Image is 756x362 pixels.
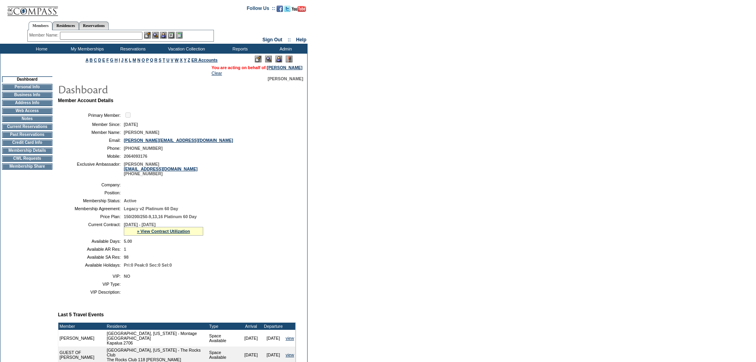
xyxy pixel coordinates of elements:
[288,37,291,43] span: ::
[146,58,149,62] a: P
[2,92,52,98] td: Business Info
[137,58,140,62] a: N
[2,155,52,162] td: CWL Requests
[284,6,290,12] img: Follow us on Twitter
[2,132,52,138] td: Past Reservations
[58,330,106,347] td: [PERSON_NAME]
[262,323,285,330] td: Departure
[61,154,121,159] td: Mobile:
[61,162,121,176] td: Exclusive Ambassador:
[61,198,121,203] td: Membership Status:
[61,222,121,236] td: Current Contract:
[160,32,167,39] img: Impersonate
[106,58,109,62] a: F
[2,84,52,90] td: Personal Info
[212,65,302,70] span: You are acting on behalf of:
[240,323,262,330] td: Arrival
[262,330,285,347] td: [DATE]
[142,58,145,62] a: O
[61,182,121,187] td: Company:
[124,166,198,171] a: [EMAIL_ADDRESS][DOMAIN_NAME]
[124,122,138,127] span: [DATE]
[115,58,118,62] a: H
[152,32,159,39] img: View
[168,32,175,39] img: Reservations
[61,247,121,252] td: Available AR Res:
[18,44,63,54] td: Home
[124,239,132,244] span: 5.00
[102,58,105,62] a: E
[212,71,222,75] a: Clear
[125,58,128,62] a: K
[265,56,272,62] img: View Mode
[154,58,158,62] a: R
[29,21,53,30] a: Members
[121,58,123,62] a: J
[58,312,104,317] b: Last 5 Travel Events
[292,6,306,12] img: Subscribe to our YouTube Channel
[268,76,303,81] span: [PERSON_NAME]
[277,6,283,12] img: Become our fan on Facebook
[2,124,52,130] td: Current Reservations
[262,37,282,43] a: Sign Out
[286,56,292,62] img: Log Concern/Member Elevation
[61,290,121,294] td: VIP Description:
[129,58,131,62] a: L
[61,214,121,219] td: Price Plan:
[124,154,147,159] span: 2064093176
[150,58,153,62] a: Q
[188,58,190,62] a: Z
[286,336,294,341] a: view
[61,239,121,244] td: Available Days:
[171,58,173,62] a: V
[119,58,120,62] a: I
[61,255,121,259] td: Available SA Res:
[106,323,208,330] td: Residence
[137,229,190,234] a: » View Contract Utilization
[240,330,262,347] td: [DATE]
[2,76,52,82] td: Dashboard
[159,58,162,62] a: S
[61,138,121,143] td: Email:
[94,58,97,62] a: C
[2,163,52,170] td: Membership Share
[275,56,282,62] img: Impersonate
[191,58,217,62] a: ER Accounts
[2,100,52,106] td: Address Info
[109,44,155,54] td: Reservations
[2,147,52,154] td: Membership Details
[58,323,106,330] td: Member
[180,58,183,62] a: X
[184,58,187,62] a: Y
[61,111,121,119] td: Primary Member:
[247,5,275,14] td: Follow Us ::
[296,37,306,43] a: Help
[58,81,216,97] img: pgTtlDashboard.gif
[61,122,121,127] td: Member Since:
[208,330,240,347] td: Space Available
[124,263,172,267] span: Pri:0 Peak:0 Sec:0 Sel:0
[124,247,126,252] span: 1
[106,330,208,347] td: [GEOGRAPHIC_DATA], [US_STATE] - Montage [GEOGRAPHIC_DATA] Kapalua 2706
[61,130,121,135] td: Member Name:
[61,282,121,287] td: VIP Type:
[2,116,52,122] td: Notes
[124,222,156,227] span: [DATE] - [DATE]
[208,323,240,330] td: Type
[124,274,130,279] span: NO
[124,214,197,219] span: 150/200/250-9,13,16 Platinum 60 Day
[144,32,151,39] img: b_edit.gif
[124,255,129,259] span: 98
[267,65,302,70] a: [PERSON_NAME]
[2,108,52,114] td: Web Access
[216,44,262,54] td: Reports
[79,21,109,30] a: Reservations
[2,139,52,146] td: Credit Card Info
[61,263,121,267] td: Available Holidays:
[133,58,136,62] a: M
[61,206,121,211] td: Membership Agreement:
[124,162,198,176] span: [PERSON_NAME] [PHONE_NUMBER]
[124,146,163,151] span: [PHONE_NUMBER]
[255,56,262,62] img: Edit Mode
[124,138,233,143] a: [PERSON_NAME][EMAIL_ADDRESS][DOMAIN_NAME]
